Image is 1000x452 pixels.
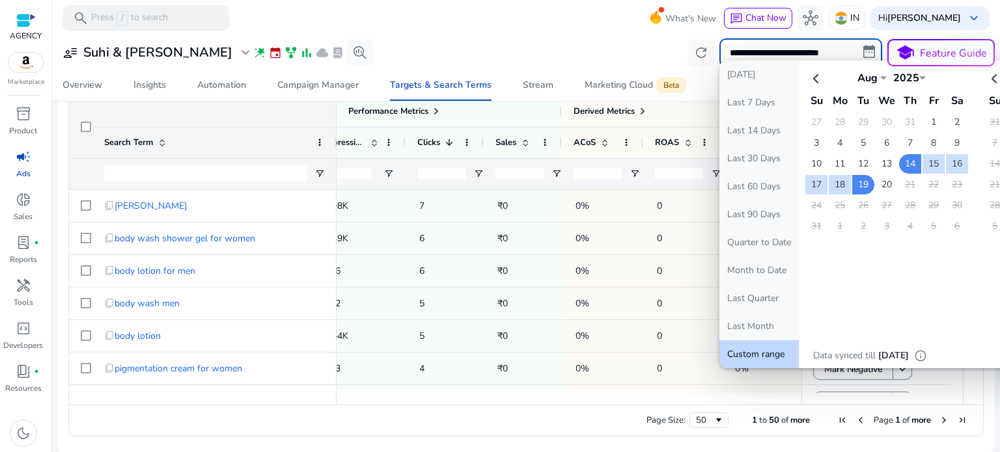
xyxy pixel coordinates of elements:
[576,258,633,284] p: 0%
[3,339,43,351] p: Developers
[10,30,42,42] p: AGENCY
[34,240,39,245] span: fiber_manual_record
[104,298,115,308] span: content_copy
[719,340,799,368] button: Custom range
[383,168,394,179] button: Open Filter Menu
[16,278,31,293] span: handyman
[115,258,195,284] span: body lotion for men
[277,81,359,90] div: Campaign Manager
[813,359,893,380] button: Mark Negative
[813,392,893,412] button: Mark Negative
[719,284,799,312] button: Last Quarter
[896,364,908,375] mat-icon: keyboard_arrow_down
[798,5,824,31] button: hub
[719,200,799,228] button: Last 90 Days
[657,200,662,212] span: 0
[323,137,365,148] span: Impressions
[759,414,767,426] span: to
[497,323,552,349] p: ₹0
[115,388,242,414] span: body wash shower gel for men
[630,168,640,179] button: Open Filter Menu
[848,71,887,85] div: Aug
[10,254,37,265] p: Reports
[104,137,153,148] span: Search Term
[16,106,31,122] span: inventory_2
[745,12,786,24] span: Chat Now
[902,414,910,426] span: of
[285,46,298,59] span: family_history
[115,290,180,317] span: body wash men
[696,414,714,426] div: 50
[325,225,396,252] p: 4.39K
[314,168,325,179] button: Open Filter Menu
[689,412,729,428] div: Page Size
[419,200,424,212] span: 7
[719,256,799,284] button: Month to Date
[576,193,633,219] p: 0%
[14,297,33,308] p: Tools
[104,363,115,373] span: content_copy
[523,81,553,90] div: Stream
[657,330,662,342] span: 0
[576,355,633,382] p: 0%
[719,228,799,256] button: Quarter to Date
[497,193,552,219] p: ₹0
[887,39,995,66] button: schoolFeature Guide
[576,225,633,252] p: 0%
[719,144,799,172] button: Last 30 Days
[711,168,721,179] button: Open Filter Menu
[34,369,39,374] span: fiber_manual_record
[719,116,799,144] button: Last 14 Days
[316,46,329,59] span: cloud
[14,211,33,222] p: Sales
[115,225,255,252] span: body wash shower gel for women
[16,364,31,379] span: book_4
[331,46,344,59] span: lab_profile
[752,414,757,426] span: 1
[957,415,967,425] div: Last Page
[115,323,161,349] span: body lotion
[887,71,926,85] div: 2025
[325,193,396,219] p: 3.98K
[835,12,848,25] img: in.svg
[62,45,78,60] span: user_attributes
[133,81,166,90] div: Insights
[576,323,633,349] p: 0%
[419,297,424,310] span: 5
[325,323,396,349] p: 8.54K
[769,414,779,426] span: 50
[724,8,792,29] button: chatChat Now
[497,258,552,284] p: ₹0
[347,40,373,66] button: search_insights
[855,415,866,425] div: Previous Page
[83,45,232,60] h3: Suhi & [PERSON_NAME]
[574,105,635,117] span: Derived Metrics
[16,168,31,179] p: Ads
[115,355,242,382] span: pigmentation cream for women
[966,10,982,26] span: keyboard_arrow_down
[576,290,633,317] p: 0%
[576,388,633,414] p: 17.36%
[300,46,313,59] span: bar_chart
[62,81,102,90] div: Overview
[497,290,552,317] p: ₹0
[8,77,44,87] p: Marketplace
[104,233,115,243] span: content_copy
[417,137,440,148] span: Clicks
[104,330,115,341] span: content_copy
[657,265,662,277] span: 0
[419,232,424,245] span: 6
[497,388,552,414] p: ₹762.71
[939,415,949,425] div: Next Page
[646,414,686,426] div: Page Size:
[824,356,882,382] span: Mark Negative
[16,149,31,165] span: campaign
[656,77,687,93] span: Beta
[16,235,31,250] span: lab_profile
[91,11,168,25] p: Press to search
[348,105,428,117] span: Performance Metrics
[803,10,818,26] span: hub
[655,137,679,148] span: ROAS
[719,172,799,200] button: Last 60 Days
[693,45,709,60] span: refresh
